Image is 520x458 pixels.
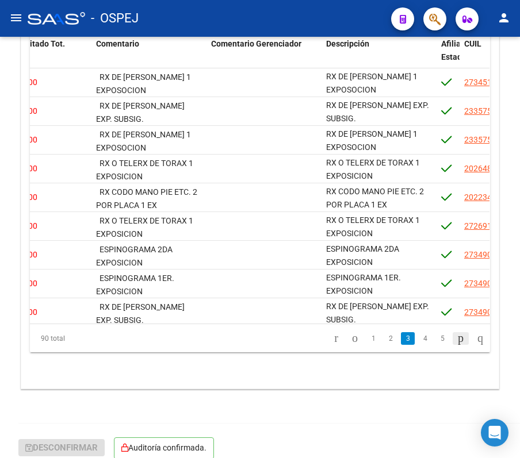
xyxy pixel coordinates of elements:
a: 2 [384,332,397,345]
span: 27349054588 [464,250,515,259]
span: - OSPEJ [91,6,139,31]
div: 90 total [30,324,122,353]
span: 27269171575 [464,221,515,230]
datatable-header-cell: Descripción [322,32,437,82]
a: 3 [401,332,415,345]
a: 4 [418,332,432,345]
span: RX DE [PERSON_NAME] EXP. SUBSIG. [326,302,429,324]
span: RX DE [PERSON_NAME] 1 EXPOSOCION [326,129,418,152]
span: RX DE [PERSON_NAME] EXP. SUBSIG. [96,302,185,325]
span: Afiliado Estado [441,39,470,61]
datatable-header-cell: Comentario [91,32,207,82]
mat-icon: person [497,11,511,25]
span: ESPINOGRAMA 1ER. EXPOSICION [326,273,401,295]
a: 1 [366,332,380,345]
span: Desconfirmar [25,442,98,453]
span: RX O TELERX DE TORAX 1 EXPOSICION [326,158,420,180]
span: 27349054588 [464,307,515,317]
span: 20223493670 [464,193,515,202]
a: go to next page [453,332,469,345]
span: RX DE [PERSON_NAME] 1 EXPOSOCION [326,72,418,94]
li: page 4 [416,329,434,348]
span: ESPINOGRAMA 2DA EXPOSICION [326,244,399,267]
span: CUIL [464,39,481,48]
span: Descripción [326,39,369,48]
span: RX CODO MANO PIE ETC. 2 POR PLACA 1 EX [326,187,424,209]
li: page 5 [434,329,451,348]
button: Desconfirmar [18,439,105,456]
span: ESPINOGRAMA 1ER. EXPOSICION [96,274,174,296]
span: ESPINOGRAMA 2DA EXPOSICION [96,245,173,267]
span: RX DE [PERSON_NAME] 1 EXPOSOCION [96,72,191,95]
span: 27349054588 [464,279,515,288]
a: 5 [435,332,449,345]
a: go to first page [329,332,343,345]
li: page 2 [382,329,399,348]
span: RX O TELERX DE TORAX 1 EXPOSICION [96,216,193,238]
datatable-header-cell: Debitado Tot. [11,32,91,82]
span: 20264885745 [464,164,515,173]
span: RX CODO MANO PIE ETC. 2 POR PLACA 1 EX [96,187,197,210]
span: RX DE [PERSON_NAME] 1 EXPOSOCION [96,130,191,152]
li: page 3 [399,329,416,348]
span: 23357594014 [464,106,515,116]
span: Comentario [96,39,139,48]
li: page 1 [365,329,382,348]
span: RX O TELERX DE TORAX 1 EXPOSICION [96,159,193,181]
span: RX DE [PERSON_NAME] EXP. SUBSIG. [326,101,429,123]
span: 23357594014 [464,135,515,144]
span: RX DE [PERSON_NAME] EXP. SUBSIG. [96,101,185,124]
span: RX O TELERX DE TORAX 1 EXPOSICION [326,215,420,238]
span: Comentario Gerenciador [211,39,301,48]
a: go to last page [472,332,488,345]
span: 27345177502 [464,78,515,87]
a: go to previous page [347,332,363,345]
datatable-header-cell: Afiliado Estado [437,32,460,82]
span: Debitado Tot. [16,39,65,48]
datatable-header-cell: Comentario Gerenciador [207,32,322,82]
div: Open Intercom Messenger [481,419,508,447]
mat-icon: menu [9,11,23,25]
